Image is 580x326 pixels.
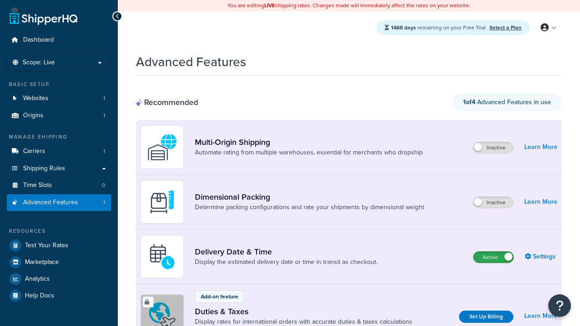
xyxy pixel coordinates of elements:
div: Manage Shipping [7,133,111,141]
span: Help Docs [25,292,54,300]
span: Analytics [25,275,50,283]
a: Marketplace [7,254,111,270]
a: Learn More [524,310,557,322]
span: 0 [102,182,105,189]
a: Delivery Date & Time [195,247,377,257]
span: Websites [23,95,48,102]
span: Time Slots [23,182,52,189]
a: Dimensional Packing [195,192,424,202]
li: Websites [7,90,111,107]
span: Marketplace [25,259,59,266]
a: Websites1 [7,90,111,107]
a: Automate rating from multiple warehouses, essential for merchants who dropship [195,148,423,157]
a: Dashboard [7,32,111,48]
span: 1 [103,95,105,102]
a: Origins1 [7,107,111,124]
a: Set Up Billing [459,311,513,323]
a: Help Docs [7,288,111,304]
div: Recommended [136,97,198,107]
a: Time Slots0 [7,177,111,194]
span: Advanced Features in use [463,97,551,107]
span: 1 [103,199,105,206]
a: Learn More [524,196,557,208]
a: Determine packing configurations and rate your shipments by dimensional weight [195,203,424,212]
a: Duties & Taxes [195,307,412,316]
a: Carriers1 [7,143,111,160]
span: Carriers [23,148,45,155]
strong: 1468 days [391,24,416,32]
a: Settings [525,250,557,263]
h1: Advanced Features [136,53,246,71]
span: remaining on your Free Trial [391,24,487,32]
span: 1 [103,112,105,120]
a: Select a Plan [489,24,522,32]
a: Advanced Features1 [7,194,111,211]
li: Time Slots [7,177,111,194]
span: Dashboard [23,36,54,44]
b: LIVE [264,1,275,10]
span: Origins [23,112,43,120]
label: Inactive [473,142,513,153]
p: Add-on feature [201,292,238,301]
li: Advanced Features [7,194,111,211]
span: Test Your Rates [25,242,68,249]
label: Inactive [473,197,513,208]
span: Advanced Features [23,199,78,206]
div: Basic Setup [7,81,111,88]
div: Resources [7,227,111,235]
img: DTVBYsAAAAAASUVORK5CYII= [146,186,178,218]
img: gfkeb5ejjkALwAAAABJRU5ErkJggg== [146,241,178,273]
a: Learn More [524,141,557,153]
img: WatD5o0RtDAAAAAElFTkSuQmCC [146,131,178,163]
li: Origins [7,107,111,124]
a: Multi-Origin Shipping [195,137,423,147]
li: Carriers [7,143,111,160]
span: Shipping Rules [23,165,65,173]
a: Analytics [7,271,111,287]
a: Test Your Rates [7,237,111,254]
a: Display the estimated delivery date or time in transit as checkout. [195,258,377,267]
span: 1 [103,148,105,155]
a: Shipping Rules [7,160,111,177]
span: Scope: Live [23,59,55,67]
button: Open Resource Center [548,294,571,317]
label: Active [474,252,513,263]
strong: 1 of 4 [463,97,475,107]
